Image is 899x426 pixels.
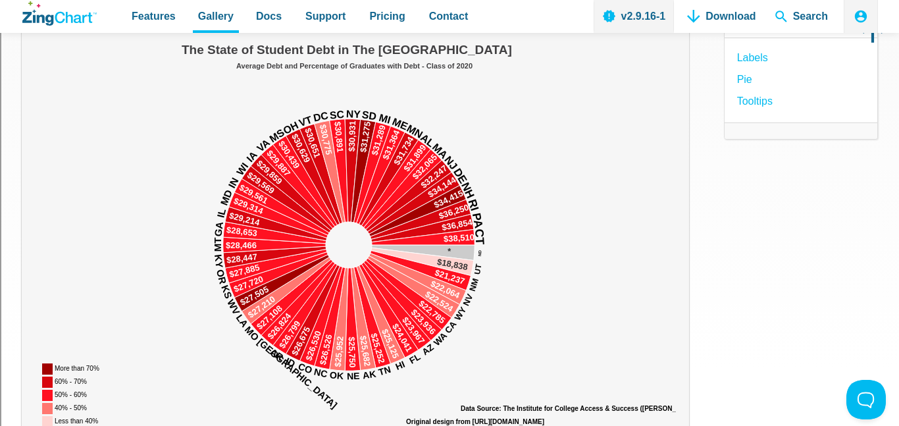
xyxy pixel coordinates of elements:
[846,380,886,419] iframe: Toggle Customer Support
[5,78,894,90] div: Options
[5,55,894,67] div: Move To ...
[5,67,894,78] div: Delete
[132,7,176,25] span: Features
[5,17,122,31] input: Search outlines
[5,43,894,55] div: Sort New > Old
[5,90,894,102] div: Sign out
[198,7,234,25] span: Gallery
[22,1,97,26] a: ZingChart Logo. Click to return to the homepage
[305,7,346,25] span: Support
[5,5,275,17] div: Home
[256,7,282,25] span: Docs
[369,7,405,25] span: Pricing
[5,31,894,43] div: Sort A > Z
[429,7,469,25] span: Contact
